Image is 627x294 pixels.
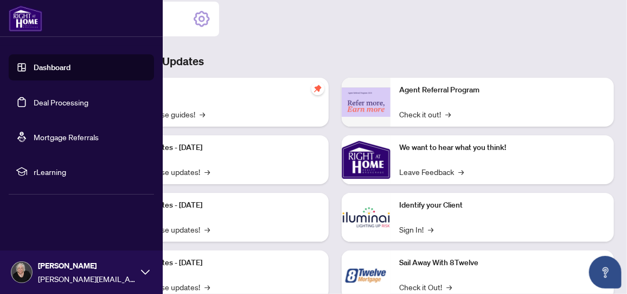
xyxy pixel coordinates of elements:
[446,281,452,293] span: →
[204,281,210,293] span: →
[38,273,136,285] span: [PERSON_NAME][EMAIL_ADDRESS][DOMAIN_NAME]
[342,193,391,242] img: Identify your Client
[399,142,605,154] p: We want to hear what you think!
[589,256,622,289] button: Open asap
[311,82,324,95] span: pushpin
[38,260,136,272] span: [PERSON_NAME]
[114,257,320,269] p: Platform Updates - [DATE]
[114,199,320,211] p: Platform Updates - [DATE]
[204,166,210,178] span: →
[34,97,88,107] a: Deal Processing
[34,62,71,72] a: Dashboard
[399,257,605,269] p: Sail Away With 8Twelve
[11,262,32,283] img: Profile Icon
[114,142,320,154] p: Platform Updates - [DATE]
[428,223,433,235] span: →
[399,108,451,120] a: Check it out!→
[9,5,42,32] img: logo
[445,108,451,120] span: →
[34,132,99,142] a: Mortgage Referrals
[342,135,391,184] img: We want to hear what you think!
[399,199,605,211] p: Identify your Client
[399,281,452,293] a: Check it Out!→
[34,166,146,178] span: rLearning
[399,166,464,178] a: Leave Feedback→
[342,87,391,117] img: Agent Referral Program
[399,84,605,96] p: Agent Referral Program
[458,166,464,178] span: →
[204,223,210,235] span: →
[114,84,320,96] p: Self-Help
[200,108,205,120] span: →
[56,54,614,69] h3: Brokerage & Industry Updates
[399,223,433,235] a: Sign In!→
